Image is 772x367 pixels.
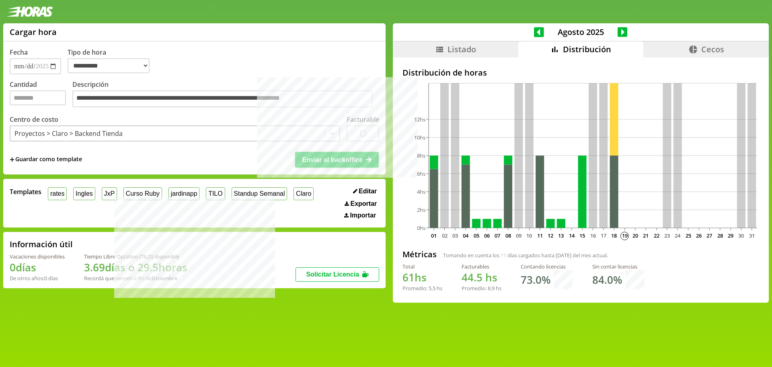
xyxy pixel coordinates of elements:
text: 25 [686,232,691,239]
span: 44.5 [462,270,482,285]
text: 12 [548,232,553,239]
span: Tomando en cuenta los días cargados hasta [DATE] del mes actual. [443,252,608,259]
tspan: 12hs [414,116,425,123]
h1: 84.0 % [592,273,622,287]
h2: Información útil [10,239,73,250]
text: 30 [738,232,744,239]
text: 26 [696,232,702,239]
span: 5.5 [429,285,435,292]
span: 8.9 [488,285,495,292]
h2: Distribución de horas [402,67,759,78]
button: Curso Ruby [123,187,162,200]
tspan: 0hs [417,224,425,232]
tspan: 4hs [417,188,425,195]
text: 24 [675,232,681,239]
tspan: 8hs [417,152,425,159]
span: Importar [350,212,376,219]
button: Ingles [73,187,95,200]
button: Solicitar Licencia [296,267,379,282]
text: 19 [622,232,627,239]
label: Cantidad [10,80,72,109]
div: Sin contar licencias [592,263,645,270]
text: 16 [590,232,595,239]
div: Tiempo Libre Optativo (TiLO) disponible [84,253,187,260]
textarea: Descripción [72,90,373,107]
button: jardinapp [168,187,199,200]
span: Cecos [701,44,724,55]
text: 18 [611,232,617,239]
button: JxP [102,187,117,200]
text: 08 [505,232,511,239]
div: Total [402,263,442,270]
button: Editar [351,187,380,195]
span: Listado [448,44,476,55]
text: 31 [749,232,755,239]
h1: 3.69 días o 29.5 horas [84,260,187,275]
text: 02 [441,232,447,239]
button: Standup Semanal [232,187,287,200]
text: 03 [452,232,458,239]
div: Recordá que vencen a fin de [84,275,187,282]
select: Tipo de hora [68,58,150,73]
text: 04 [463,232,469,239]
text: 06 [484,232,490,239]
span: Templates [10,187,41,196]
div: Contando licencias [521,263,573,270]
div: De otros años: 0 días [10,275,65,282]
button: Exportar [342,200,379,208]
span: + [10,155,14,164]
span: Solicitar Licencia [306,271,359,278]
input: Cantidad [10,90,66,105]
text: 14 [569,232,575,239]
span: Exportar [351,200,377,207]
label: Descripción [72,80,379,109]
img: logotipo [6,6,53,17]
text: 27 [706,232,712,239]
text: 23 [664,232,670,239]
h1: hs [402,270,442,285]
label: Tipo de hora [68,48,156,74]
button: rates [48,187,67,200]
text: 01 [431,232,437,239]
text: 11 [537,232,543,239]
text: 28 [717,232,723,239]
div: Vacaciones disponibles [10,253,65,260]
text: 05 [473,232,479,239]
h2: Métricas [402,249,437,260]
text: 10 [526,232,532,239]
text: 17 [601,232,606,239]
b: Diciembre [152,275,177,282]
tspan: 10hs [414,134,425,141]
text: 09 [516,232,522,239]
span: Editar [359,188,377,195]
div: Promedio: hs [462,285,501,292]
text: 22 [654,232,659,239]
h1: hs [462,270,501,285]
tspan: 2hs [417,206,425,213]
div: Promedio: hs [402,285,442,292]
span: 61 [402,270,415,285]
span: Enviar al backoffice [302,156,363,163]
h1: Cargar hora [10,27,57,37]
text: 13 [558,232,564,239]
h1: 73.0 % [521,273,550,287]
button: TILO [206,187,225,200]
label: Facturable [347,115,379,124]
button: Enviar al backoffice [295,152,379,167]
span: +Guardar como template [10,155,82,164]
label: Centro de costo [10,115,58,124]
text: 07 [495,232,500,239]
span: 11 [501,252,506,259]
span: Distribución [563,44,611,55]
text: 15 [579,232,585,239]
tspan: 6hs [417,170,425,177]
button: Claro [294,187,314,200]
div: Facturables [462,263,501,270]
text: 21 [643,232,649,239]
h1: 0 días [10,260,65,275]
text: 20 [632,232,638,239]
div: Proyectos > Claro > Backend Tienda [14,129,123,138]
label: Fecha [10,48,28,57]
span: Agosto 2025 [544,27,618,37]
text: 29 [728,232,733,239]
